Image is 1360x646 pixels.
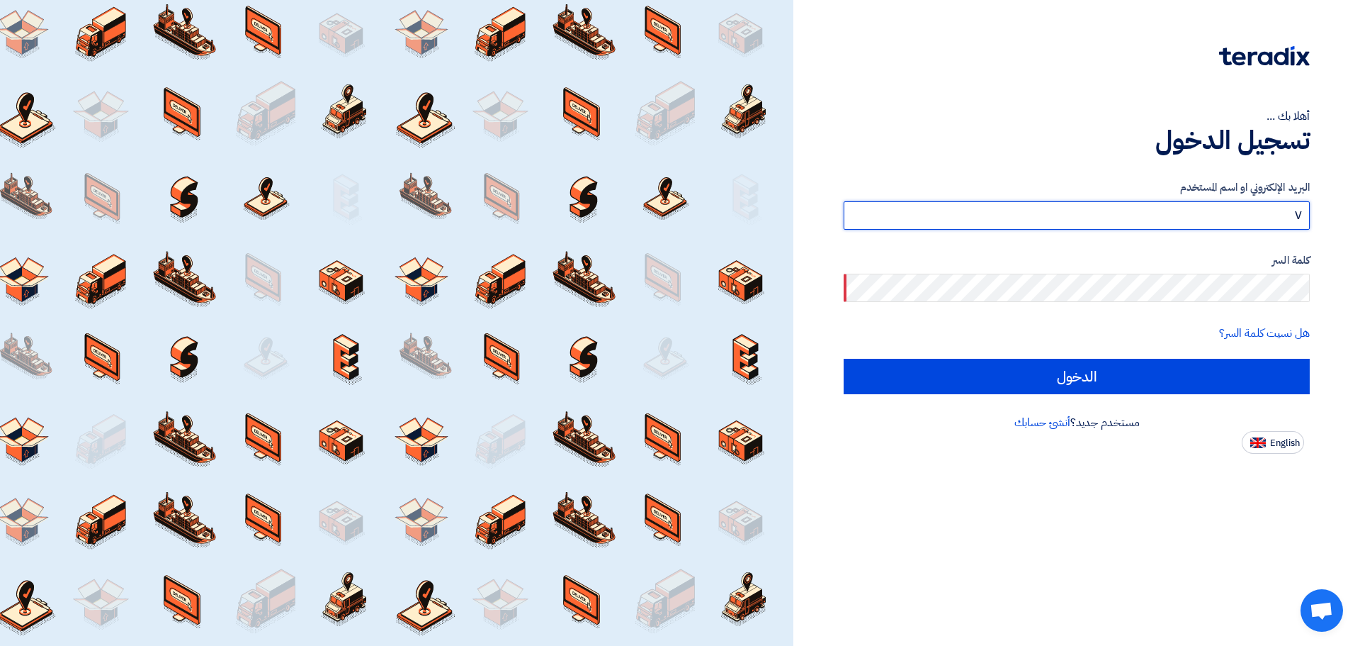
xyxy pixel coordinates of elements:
img: Teradix logo [1219,46,1310,66]
button: English [1242,431,1304,454]
input: الدخول [844,359,1310,394]
input: أدخل بريد العمل الإلكتروني او اسم المستخدم الخاص بك ... [844,201,1310,230]
div: مستخدم جديد؟ [844,414,1310,431]
span: English [1270,438,1300,448]
div: فتح المحادثة [1300,589,1343,632]
label: كلمة السر [844,252,1310,269]
a: هل نسيت كلمة السر؟ [1219,325,1310,342]
a: أنشئ حسابك [1014,414,1070,431]
div: أهلا بك ... [844,108,1310,125]
label: البريد الإلكتروني او اسم المستخدم [844,179,1310,196]
img: en-US.png [1250,438,1266,448]
h1: تسجيل الدخول [844,125,1310,156]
